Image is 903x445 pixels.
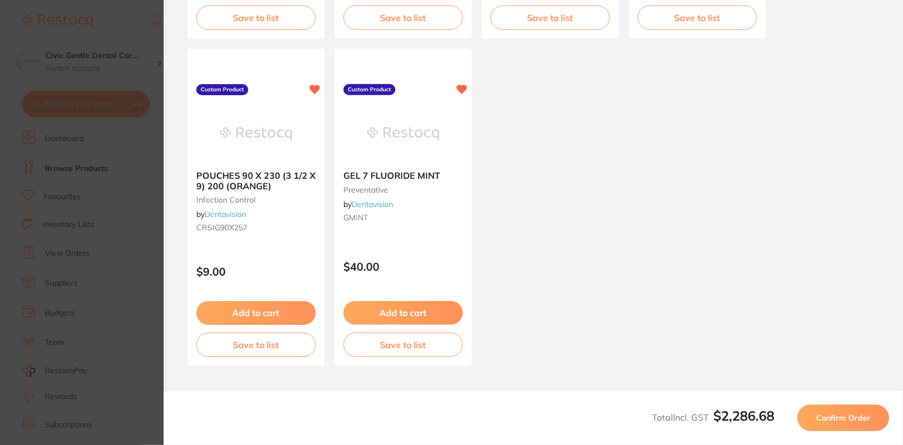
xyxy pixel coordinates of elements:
button: Save to list [196,6,316,30]
small: CRSIG90X257 [196,223,316,232]
button: Add to cart [196,301,316,324]
small: infection control [196,195,316,204]
label: Custom Product [196,84,248,95]
a: Dentavision [205,209,246,219]
p: $40.00 [343,260,463,273]
b: $2,286.68 [713,407,774,424]
span: Confirm Order [816,413,870,423]
span: by [343,199,393,209]
button: Save to list [343,333,463,357]
button: Confirm Order [797,405,889,431]
small: preventative [343,185,463,194]
img: POUCHES 90 X 230 (3 1/2 X 9) 200 (ORANGE) [220,106,292,162]
button: Save to list [638,6,757,30]
img: GEL 7 FLUORIDE MINT [367,106,439,162]
p: $9.00 [196,265,316,278]
span: by [196,209,246,219]
label: Custom Product [343,84,395,95]
small: GMINT [343,213,463,222]
a: Dentavision [352,199,393,209]
span: Total Incl. GST [652,412,774,423]
button: Save to list [490,6,610,30]
button: Save to list [196,333,316,357]
b: POUCHES 90 X 230 (3 1/2 X 9) 200 (ORANGE) [196,170,316,191]
button: Save to list [343,6,463,30]
button: Add to cart [343,301,463,324]
b: GEL 7 FLUORIDE MINT [343,170,463,180]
